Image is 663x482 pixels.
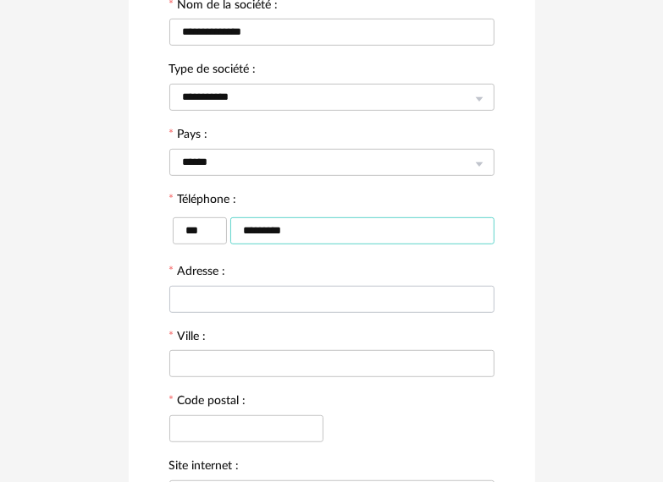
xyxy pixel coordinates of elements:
label: Adresse : [169,266,226,281]
label: Site internet : [169,460,240,475]
label: Téléphone : [169,194,237,209]
label: Ville : [169,331,207,346]
label: Type de société : [169,63,257,79]
label: Pays : [169,129,208,144]
label: Code postal : [169,395,246,410]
